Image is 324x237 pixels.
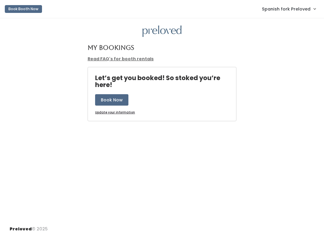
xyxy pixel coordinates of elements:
[88,56,154,62] a: Read FAQ's for booth rentals
[95,94,128,106] button: Book Now
[262,6,310,12] span: Spanish fork Preloved
[5,2,42,16] a: Book Booth Now
[10,221,48,232] div: © 2025
[95,74,236,88] h4: Let’s get you booked! So stoked you’re here!
[95,110,135,115] a: Update your information
[5,5,42,13] button: Book Booth Now
[256,2,322,15] a: Spanish fork Preloved
[142,25,181,37] img: preloved logo
[88,44,134,51] h4: My Bookings
[10,226,32,232] span: Preloved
